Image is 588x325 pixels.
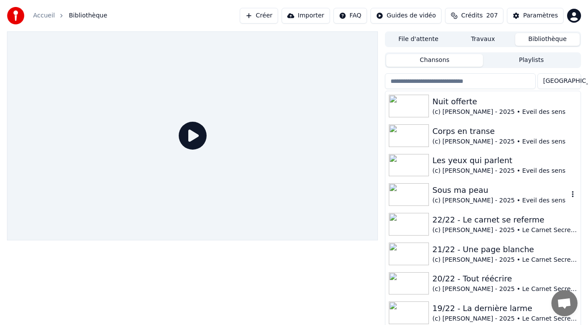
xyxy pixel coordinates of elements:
div: 21/22 - Une page blanche [432,243,577,256]
button: Paramètres [507,8,564,24]
div: (c) [PERSON_NAME] - 2025 • Eveil des sens [432,196,568,205]
img: youka [7,7,24,24]
nav: breadcrumb [33,11,107,20]
div: (c) [PERSON_NAME] - 2025 • Le Carnet Secret de [PERSON_NAME] [432,315,577,323]
div: (c) [PERSON_NAME] - 2025 • Le Carnet Secret de [PERSON_NAME] [432,285,577,294]
button: Playlists [483,54,580,67]
div: (c) [PERSON_NAME] - 2025 • Eveil des sens [432,108,577,116]
div: Ouvrir le chat [551,290,578,316]
div: (c) [PERSON_NAME] - 2025 • Eveil des sens [432,137,577,146]
div: 19/22 - La dernière larme [432,302,577,315]
div: Sous ma peau [432,184,568,196]
span: 207 [486,11,498,20]
div: Corps en transe [432,125,577,137]
div: Nuit offerte [432,96,577,108]
button: FAQ [333,8,367,24]
button: Chansons [386,54,483,67]
a: Accueil [33,11,55,20]
div: 20/22 - Tout réécrire [432,273,577,285]
div: Paramètres [523,11,558,20]
button: Travaux [451,33,515,46]
button: Bibliothèque [515,33,580,46]
button: Crédits207 [445,8,503,24]
span: Bibliothèque [69,11,107,20]
div: (c) [PERSON_NAME] - 2025 • Eveil des sens [432,167,577,175]
button: Importer [282,8,330,24]
span: Crédits [461,11,483,20]
div: (c) [PERSON_NAME] - 2025 • Le Carnet Secret de [PERSON_NAME] [432,256,577,264]
div: Les yeux qui parlent [432,154,577,167]
button: Créer [240,8,278,24]
div: (c) [PERSON_NAME] - 2025 • Le Carnet Secret de [PERSON_NAME] [432,226,577,235]
div: 22/22 - Le carnet se referme [432,214,577,226]
button: Guides de vidéo [370,8,442,24]
button: File d'attente [386,33,451,46]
